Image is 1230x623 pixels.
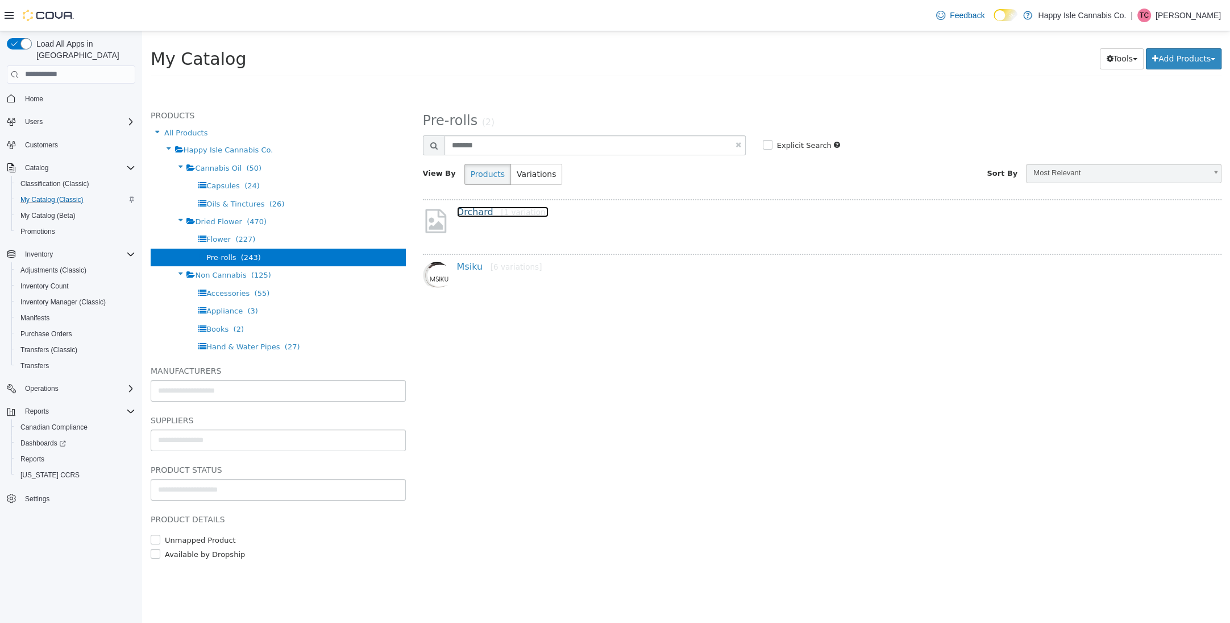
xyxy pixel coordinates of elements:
[11,435,140,451] a: Dashboards
[16,327,77,341] a: Purchase Orders
[16,263,91,277] a: Adjustments (Classic)
[20,138,135,152] span: Customers
[20,361,49,370] span: Transfers
[20,382,63,395] button: Operations
[16,420,92,434] a: Canadian Compliance
[127,168,143,177] span: (26)
[105,186,124,195] span: (470)
[2,114,140,130] button: Users
[11,262,140,278] button: Adjustments (Classic)
[11,224,140,240] button: Promotions
[16,279,73,293] a: Inventory Count
[16,343,135,357] span: Transfers (Classic)
[368,133,420,154] button: Variations
[41,114,131,123] span: Happy Isle Cannabis Co.
[20,471,80,480] span: [US_STATE] CCRS
[1140,9,1149,22] span: TC
[22,97,65,106] span: All Products
[102,150,118,159] span: (24)
[93,204,113,212] span: (227)
[20,504,94,515] label: Unmapped Product
[32,38,135,61] span: Load All Apps in [GEOGRAPHIC_DATA]
[315,175,406,186] a: Orchard[1 variation]
[9,382,264,396] h5: Suppliers
[53,240,104,248] span: Non Cannabis
[281,138,314,146] span: View By
[7,86,135,537] nav: Complex example
[16,295,135,309] span: Inventory Manager (Classic)
[16,436,135,450] span: Dashboards
[16,177,94,191] a: Classification (Classic)
[20,405,135,418] span: Reports
[25,407,49,416] span: Reports
[884,133,1064,151] span: Most Relevant
[16,295,110,309] a: Inventory Manager (Classic)
[25,141,58,150] span: Customers
[16,359,53,373] a: Transfers
[2,137,140,153] button: Customers
[9,481,264,495] h5: Product Details
[64,311,138,320] span: Hand & Water Pipes
[25,494,49,504] span: Settings
[20,211,76,220] span: My Catalog (Beta)
[11,326,140,342] button: Purchase Orders
[11,342,140,358] button: Transfers (Classic)
[994,9,1017,21] input: Dark Mode
[932,4,989,27] a: Feedback
[20,423,88,432] span: Canadian Compliance
[20,115,47,129] button: Users
[958,17,1002,38] button: Tools
[1038,9,1126,22] p: Happy Isle Cannabis Co.
[9,432,264,445] h5: Product Status
[1137,9,1151,22] div: Tarin Cooper
[2,403,140,419] button: Reports
[950,10,984,21] span: Feedback
[20,329,72,339] span: Purchase Orders
[64,222,94,230] span: Pre-rolls
[1004,17,1079,38] button: Add Products
[16,209,80,222] a: My Catalog (Beta)
[16,209,135,222] span: My Catalog (Beta)
[25,94,43,104] span: Home
[9,333,264,346] h5: Manufacturers
[11,419,140,435] button: Canadian Compliance
[64,168,122,177] span: Oils & Tinctures
[11,310,140,326] button: Manifests
[20,138,63,152] a: Customers
[2,246,140,262] button: Inventory
[25,384,59,393] span: Operations
[16,468,135,482] span: Washington CCRS
[2,160,140,176] button: Catalog
[11,176,140,192] button: Classification (Classic)
[16,359,135,373] span: Transfers
[64,150,98,159] span: Capsules
[11,294,140,310] button: Inventory Manager (Classic)
[105,275,115,284] span: (3)
[20,439,66,448] span: Dashboards
[348,231,400,240] small: [6 variations]
[16,225,135,238] span: Promotions
[25,117,43,126] span: Users
[16,177,135,191] span: Classification (Classic)
[64,258,107,266] span: Accessories
[359,176,406,185] small: [1 variation]
[64,294,86,302] span: Books
[11,208,140,224] button: My Catalog (Beta)
[2,490,140,506] button: Settings
[16,343,82,357] a: Transfers (Classic)
[845,138,875,146] span: Sort By
[315,230,400,241] a: Msiku[6 variations]
[20,345,77,354] span: Transfers (Classic)
[16,263,135,277] span: Adjustments (Classic)
[20,161,53,175] button: Catalog
[11,467,140,483] button: [US_STATE] CCRS
[20,518,103,529] label: Available by Dropship
[64,275,101,284] span: Appliance
[53,133,99,141] span: Cannabis Oil
[20,405,53,418] button: Reports
[884,133,1079,152] a: Most Relevant
[109,240,129,248] span: (125)
[2,381,140,397] button: Operations
[20,282,69,291] span: Inventory Count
